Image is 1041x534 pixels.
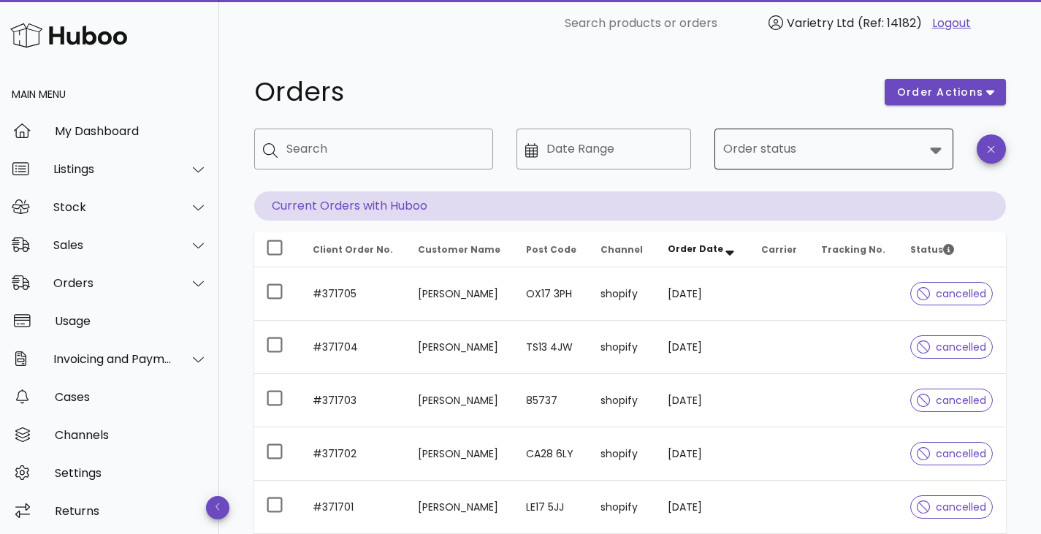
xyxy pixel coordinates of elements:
span: Varietry Ltd [787,15,854,31]
a: Logout [932,15,971,32]
td: [DATE] [656,321,750,374]
div: Stock [53,200,172,214]
td: CA28 6LY [514,427,590,481]
td: shopify [589,481,655,534]
span: cancelled [917,289,986,299]
span: Tracking No. [821,243,885,256]
div: Invoicing and Payments [53,352,172,366]
span: Order Date [668,243,723,255]
th: Carrier [750,232,809,267]
td: [PERSON_NAME] [406,374,514,427]
span: cancelled [917,449,986,459]
th: Post Code [514,232,590,267]
td: #371704 [301,321,406,374]
td: [PERSON_NAME] [406,321,514,374]
div: Usage [55,314,207,328]
div: Orders [53,276,172,290]
td: #371703 [301,374,406,427]
td: #371705 [301,267,406,321]
td: #371701 [301,481,406,534]
td: [PERSON_NAME] [406,481,514,534]
div: Cases [55,390,207,404]
span: Status [910,243,954,256]
span: cancelled [917,502,986,512]
button: order actions [885,79,1006,105]
th: Channel [589,232,655,267]
td: shopify [589,374,655,427]
td: OX17 3PH [514,267,590,321]
div: Sales [53,238,172,252]
td: 85737 [514,374,590,427]
div: Order status [714,129,953,169]
div: Listings [53,162,172,176]
div: Settings [55,466,207,480]
th: Client Order No. [301,232,406,267]
td: [DATE] [656,481,750,534]
td: #371702 [301,427,406,481]
td: shopify [589,267,655,321]
span: order actions [896,85,984,100]
span: Customer Name [418,243,500,256]
th: Tracking No. [809,232,899,267]
td: shopify [589,321,655,374]
div: My Dashboard [55,124,207,138]
img: Huboo Logo [10,20,127,51]
h1: Orders [254,79,867,105]
span: Post Code [526,243,576,256]
div: Channels [55,428,207,442]
td: shopify [589,427,655,481]
span: cancelled [917,395,986,405]
td: [DATE] [656,427,750,481]
span: Client Order No. [313,243,393,256]
th: Status [899,232,1006,267]
th: Customer Name [406,232,514,267]
span: (Ref: 14182) [858,15,922,31]
td: [PERSON_NAME] [406,267,514,321]
p: Current Orders with Huboo [254,191,1006,221]
td: [DATE] [656,267,750,321]
span: Carrier [761,243,797,256]
td: [PERSON_NAME] [406,427,514,481]
td: LE17 5JJ [514,481,590,534]
td: TS13 4JW [514,321,590,374]
div: Returns [55,504,207,518]
span: Channel [600,243,643,256]
span: cancelled [917,342,986,352]
td: [DATE] [656,374,750,427]
th: Order Date: Sorted descending. Activate to remove sorting. [656,232,750,267]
